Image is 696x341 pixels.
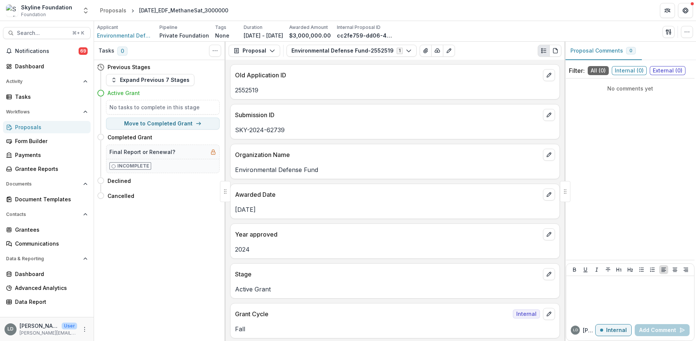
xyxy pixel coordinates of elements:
[3,178,91,190] button: Open Documents
[97,24,118,31] p: Applicant
[99,48,114,54] h3: Tasks
[543,69,555,81] button: edit
[3,193,91,205] a: Document Templates
[235,86,555,95] p: 2552519
[235,230,540,239] p: Year approved
[97,5,231,16] nav: breadcrumb
[289,24,328,31] p: Awarded Amount
[15,165,85,173] div: Grantee Reports
[6,5,18,17] img: Skyline Foundation
[80,3,91,18] button: Open entity switcher
[569,66,585,75] p: Filter:
[583,326,595,334] p: [PERSON_NAME]
[244,24,262,31] p: Duration
[569,84,691,92] p: No comments yet
[15,151,85,159] div: Payments
[235,270,540,279] p: Stage
[15,62,85,70] div: Dashboard
[635,324,690,336] button: Add Comment
[235,125,555,134] p: SKY-2024-62739
[543,109,555,121] button: edit
[606,327,627,333] p: Internal
[513,309,540,318] span: Internal
[543,308,555,320] button: edit
[337,32,393,39] p: cc2fe759-dd06-405e-9d99-6a2abd53e604
[3,91,91,103] a: Tasks
[235,324,555,333] p: Fall
[287,45,417,57] button: Environmental Defense Fund-25525191
[215,32,229,39] p: None
[637,265,646,274] button: Bullet List
[108,133,152,141] h4: Completed Grant
[235,309,510,318] p: Grant Cycle
[235,110,540,119] p: Submission ID
[21,3,72,11] div: Skyline Foundation
[3,282,91,294] a: Advanced Analytics
[3,208,91,220] button: Open Contacts
[6,181,80,187] span: Documents
[564,42,642,60] button: Proposal Comments
[20,330,77,336] p: [PERSON_NAME][EMAIL_ADDRESS][DOMAIN_NAME]
[543,149,555,161] button: edit
[3,223,91,236] a: Grantees
[443,45,455,57] button: Edit as form
[97,5,129,16] a: Proposals
[648,265,657,274] button: Ordered List
[244,32,283,39] p: [DATE] - [DATE]
[3,237,91,250] a: Communications
[15,240,85,247] div: Communications
[80,325,89,334] button: More
[17,30,68,36] span: Search...
[604,265,613,274] button: Strike
[15,226,85,234] div: Grantees
[581,265,590,274] button: Underline
[3,149,91,161] a: Payments
[235,205,555,214] p: [DATE]
[215,24,226,31] p: Tags
[15,93,85,101] div: Tasks
[3,60,91,72] a: Dashboard
[139,6,228,14] div: [DATE]_EDF_MethaneSat_3000000
[681,265,690,274] button: Align Right
[109,103,216,111] h5: No tasks to complete in this stage
[15,270,85,278] div: Dashboard
[235,150,540,159] p: Organization Name
[3,135,91,147] a: Form Builder
[15,137,85,145] div: Form Builder
[543,189,555,201] button: edit
[595,324,632,336] button: Internal
[614,265,623,274] button: Heading 1
[678,3,693,18] button: Get Help
[612,66,647,75] span: Internal ( 0 )
[97,32,153,39] a: Environmental Defense Fund Incorporated
[15,298,85,306] div: Data Report
[62,323,77,329] p: User
[6,79,80,84] span: Activity
[235,190,540,199] p: Awarded Date
[100,6,126,14] div: Proposals
[235,71,540,80] p: Old Application ID
[15,123,85,131] div: Proposals
[108,192,134,200] h4: Cancelled
[6,212,80,217] span: Contacts
[3,45,91,57] button: Notifications69
[538,45,550,57] button: Plaintext view
[543,268,555,280] button: edit
[15,48,79,54] span: Notifications
[573,328,578,332] div: Lisa Dinh
[159,24,177,31] p: Pipeline
[71,29,86,37] div: ⌘ + K
[235,245,555,254] p: 2024
[3,163,91,175] a: Grantee Reports
[626,265,635,274] button: Heading 2
[650,66,685,75] span: External ( 0 )
[549,45,561,57] button: PDF view
[6,109,80,115] span: Workflows
[235,285,555,294] p: Active Grant
[570,265,579,274] button: Bold
[289,32,331,39] p: $3,000,000.00
[106,74,194,86] button: Expand Previous 7 Stages
[3,121,91,133] a: Proposals
[629,48,632,53] span: 0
